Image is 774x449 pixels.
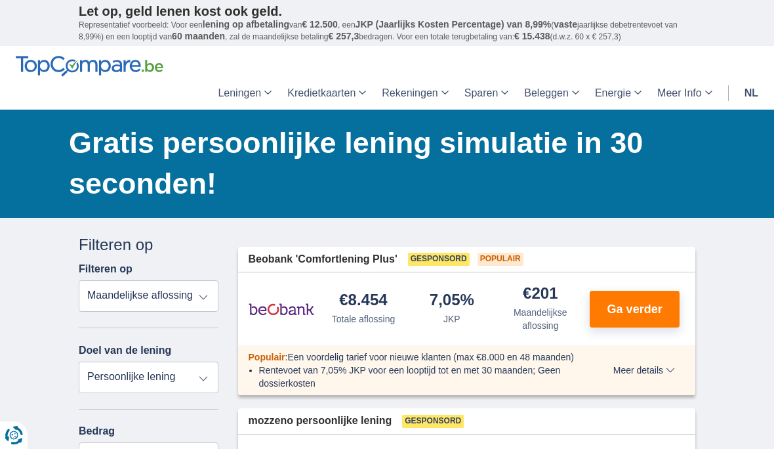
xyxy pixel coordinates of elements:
[69,123,695,204] h1: Gratis persoonlijke lening simulatie in 30 seconden!
[210,77,279,110] a: Leningen
[203,19,289,30] span: lening op afbetaling
[554,19,577,30] span: vaste
[238,351,596,364] div: :
[603,365,685,375] button: Meer details
[287,352,574,362] span: Een voordelig tarief voor nieuwe klanten (max €8.000 en 48 maanden)
[249,414,392,429] span: mozzeno persoonlijke lening
[514,31,550,41] span: € 15.438
[302,19,338,30] span: € 12.500
[249,293,314,326] img: product.pl.alt Beobank
[607,303,662,315] span: Ga verder
[172,31,225,41] span: 60 maanden
[457,77,517,110] a: Sparen
[16,56,163,77] img: TopCompare
[408,253,470,266] span: Gesponsord
[649,77,720,110] a: Meer Info
[79,425,218,437] label: Bedrag
[259,364,585,390] li: Rentevoet van 7,05% JKP voor een looptijd tot en met 30 maanden; Geen dossierkosten
[501,306,579,332] div: Maandelijkse aflossing
[613,366,675,375] span: Meer details
[79,19,695,43] p: Representatief voorbeeld: Voor een van , een ( jaarlijkse debetrentevoet van 8,99%) en een loopti...
[523,286,558,303] div: €201
[339,292,387,310] div: €8.454
[430,292,474,310] div: 7,05%
[374,77,456,110] a: Rekeningen
[79,234,218,256] div: Filteren op
[249,352,285,362] span: Populair
[79,3,695,19] p: Let op, geld lenen kost ook geld.
[478,253,523,266] span: Populair
[443,312,460,326] div: JKP
[737,77,766,110] a: nl
[356,19,552,30] span: JKP (Jaarlijks Kosten Percentage) van 8,99%
[79,263,132,275] label: Filteren op
[249,252,397,267] span: Beobank 'Comfortlening Plus'
[79,345,171,356] label: Doel van de lening
[332,312,396,326] div: Totale aflossing
[590,291,680,328] button: Ga verder
[279,77,374,110] a: Kredietkaarten
[328,31,359,41] span: € 257,3
[402,415,464,428] span: Gesponsord
[587,77,649,110] a: Energie
[516,77,587,110] a: Beleggen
